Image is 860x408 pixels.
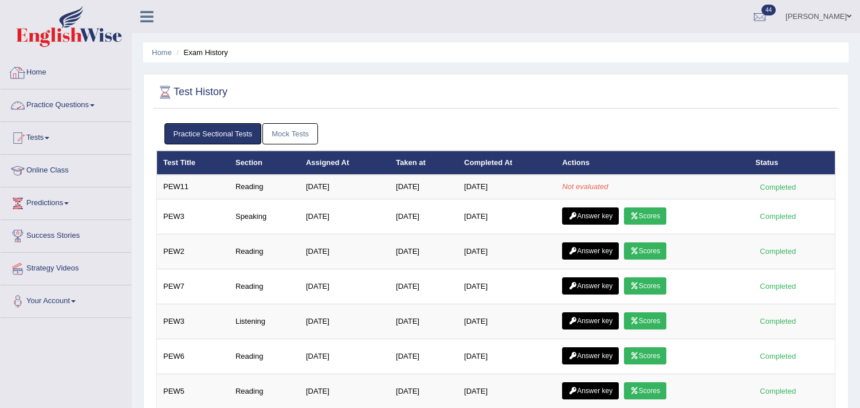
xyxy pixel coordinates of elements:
[756,315,800,327] div: Completed
[229,151,300,175] th: Section
[1,155,131,183] a: Online Class
[624,312,666,329] a: Scores
[562,182,608,191] em: Not evaluated
[1,187,131,216] a: Predictions
[624,242,666,260] a: Scores
[390,269,458,304] td: [DATE]
[756,210,800,222] div: Completed
[756,280,800,292] div: Completed
[458,269,556,304] td: [DATE]
[390,175,458,199] td: [DATE]
[562,347,619,364] a: Answer key
[157,175,229,199] td: PEW11
[458,199,556,234] td: [DATE]
[761,5,776,15] span: 44
[157,234,229,269] td: PEW2
[390,339,458,374] td: [DATE]
[624,207,666,225] a: Scores
[229,304,300,339] td: Listening
[756,245,800,257] div: Completed
[300,269,390,304] td: [DATE]
[152,48,172,57] a: Home
[300,175,390,199] td: [DATE]
[300,304,390,339] td: [DATE]
[157,199,229,234] td: PEW3
[756,385,800,397] div: Completed
[164,123,262,144] a: Practice Sectional Tests
[157,151,229,175] th: Test Title
[390,234,458,269] td: [DATE]
[624,347,666,364] a: Scores
[229,175,300,199] td: Reading
[458,339,556,374] td: [DATE]
[174,47,228,58] li: Exam History
[562,242,619,260] a: Answer key
[1,89,131,118] a: Practice Questions
[458,304,556,339] td: [DATE]
[1,220,131,249] a: Success Stories
[562,312,619,329] a: Answer key
[562,277,619,295] a: Answer key
[390,304,458,339] td: [DATE]
[458,175,556,199] td: [DATE]
[458,151,556,175] th: Completed At
[458,234,556,269] td: [DATE]
[756,350,800,362] div: Completed
[624,382,666,399] a: Scores
[300,151,390,175] th: Assigned At
[390,199,458,234] td: [DATE]
[157,269,229,304] td: PEW7
[300,339,390,374] td: [DATE]
[300,234,390,269] td: [DATE]
[390,151,458,175] th: Taken at
[157,339,229,374] td: PEW6
[1,122,131,151] a: Tests
[562,207,619,225] a: Answer key
[229,199,300,234] td: Speaking
[1,285,131,314] a: Your Account
[562,382,619,399] a: Answer key
[300,199,390,234] td: [DATE]
[624,277,666,295] a: Scores
[229,234,300,269] td: Reading
[1,57,131,85] a: Home
[556,151,749,175] th: Actions
[749,151,835,175] th: Status
[157,304,229,339] td: PEW3
[756,181,800,193] div: Completed
[262,123,318,144] a: Mock Tests
[1,253,131,281] a: Strategy Videos
[156,84,227,101] h2: Test History
[229,269,300,304] td: Reading
[229,339,300,374] td: Reading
